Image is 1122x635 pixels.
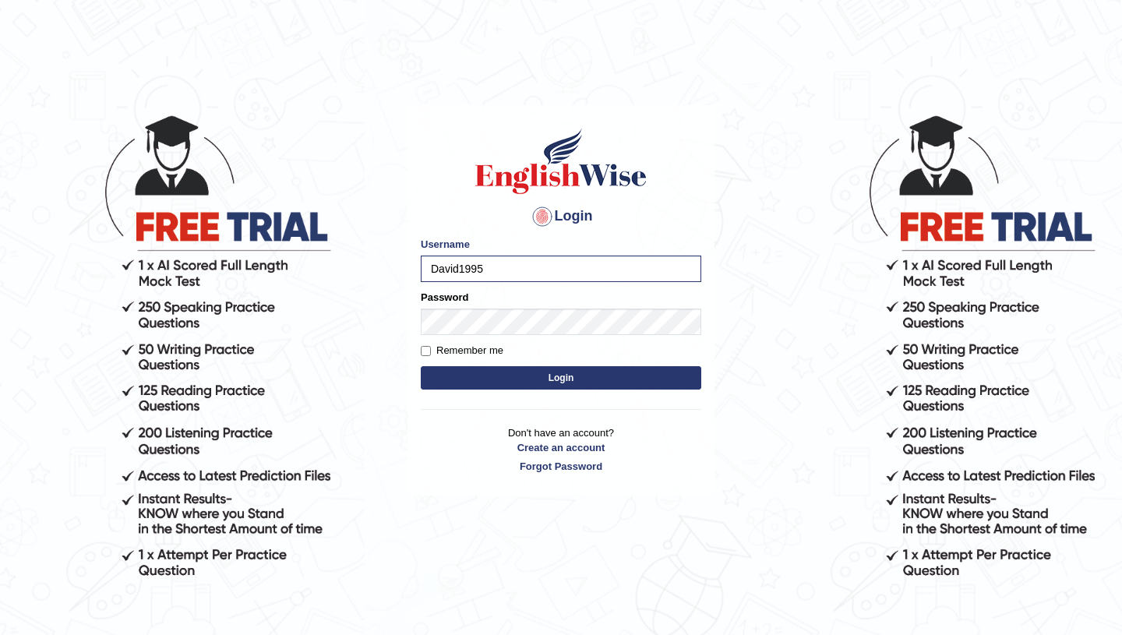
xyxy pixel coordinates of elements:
h4: Login [421,204,701,229]
label: Username [421,237,470,252]
input: Remember me [421,346,431,356]
a: Create an account [421,440,701,455]
a: Forgot Password [421,459,701,474]
label: Password [421,290,468,305]
label: Remember me [421,343,503,358]
p: Don't have an account? [421,425,701,474]
button: Login [421,366,701,390]
img: Logo of English Wise sign in for intelligent practice with AI [472,126,650,196]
